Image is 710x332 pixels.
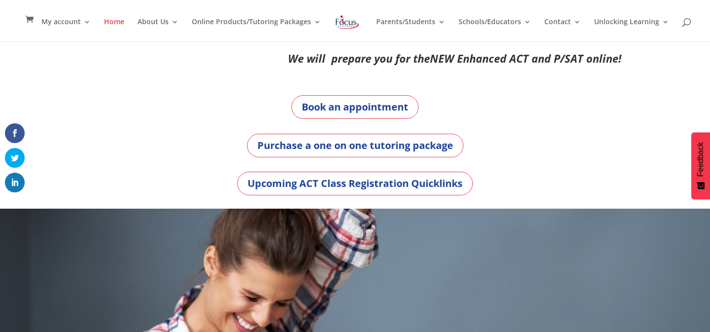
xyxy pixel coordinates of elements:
[237,172,473,195] a: Upcoming ACT Class Registration Quicklinks
[696,142,705,177] span: Feedback
[430,51,621,66] em: NEW Enhanced ACT and P/SAT online!
[192,18,321,41] a: Online Products/Tutoring Packages
[247,134,463,157] a: Purchase a one on one tutoring package
[459,18,531,41] a: Schools/Educators
[104,18,124,41] a: Home
[41,18,91,41] a: My account
[544,18,581,41] a: Contact
[288,51,430,66] em: We will prepare you for the
[691,132,710,199] button: Feedback - Show survey
[334,13,360,31] img: Focus on Learning
[291,95,419,119] a: Book an appointment
[138,18,178,41] a: About Us
[594,18,669,41] a: Unlocking Learning
[376,18,445,41] a: Parents/Students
